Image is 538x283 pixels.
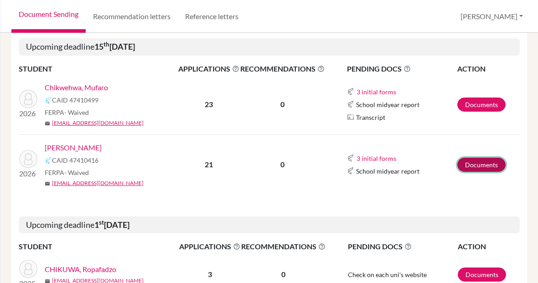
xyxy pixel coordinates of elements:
img: Chikwehwa, Mufaro [19,90,37,108]
span: APPLICATIONS [179,241,240,252]
span: School midyear report [356,166,419,176]
b: 15 [DATE] [94,41,135,51]
span: PENDING DOCS [348,241,456,252]
b: 21 [205,160,213,169]
p: 0 [240,159,325,170]
img: Wang, Catherine [19,150,37,168]
span: CAID 47410416 [52,155,98,165]
th: STUDENT [19,241,179,252]
b: 23 [205,100,213,108]
span: mail [45,121,50,126]
span: Check on each uni's website [348,271,427,278]
span: mail [45,181,50,186]
img: Common App logo [45,97,52,104]
p: 0 [241,269,326,280]
sup: st [99,219,104,226]
b: 3 [208,270,212,278]
th: ACTION [457,241,520,252]
span: FERPA [45,108,89,117]
span: PENDING DOCS [347,63,457,74]
th: ACTION [457,63,520,75]
span: - Waived [64,169,89,176]
a: Documents [458,268,506,282]
img: CHIKUWA, Ropafadzo [19,260,37,278]
span: FERPA [45,168,89,177]
b: 1 [DATE] [94,220,129,230]
h5: Upcoming deadline [19,38,520,56]
span: RECOMMENDATIONS [240,63,325,74]
a: [EMAIL_ADDRESS][DOMAIN_NAME] [52,119,144,127]
a: Chikwehwa, Mufaro [45,82,108,93]
img: Common App logo [347,101,354,108]
p: 2026 [19,168,37,179]
button: 3 initial forms [356,87,397,97]
sup: th [103,41,109,48]
button: 3 initial forms [356,153,397,164]
a: CHIKUWA, Ropafadzo [45,264,116,275]
a: Documents [457,158,506,172]
span: - Waived [64,108,89,116]
img: Common App logo [347,154,354,162]
img: Common App logo [45,157,52,164]
span: School midyear report [356,100,419,109]
span: Transcript [356,113,385,122]
th: STUDENT [19,63,178,75]
a: Documents [457,98,506,112]
h5: Upcoming deadline [19,216,520,234]
img: Parchments logo [347,113,354,121]
p: 0 [240,99,325,110]
button: [PERSON_NAME] [456,8,527,25]
a: [EMAIL_ADDRESS][DOMAIN_NAME] [52,179,144,187]
a: [PERSON_NAME] [45,142,102,153]
img: Common App logo [347,167,354,175]
img: Common App logo [347,88,354,95]
span: APPLICATIONS [178,63,239,74]
span: CAID 47410499 [52,95,98,105]
span: RECOMMENDATIONS [241,241,326,252]
p: 2026 [19,108,37,119]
